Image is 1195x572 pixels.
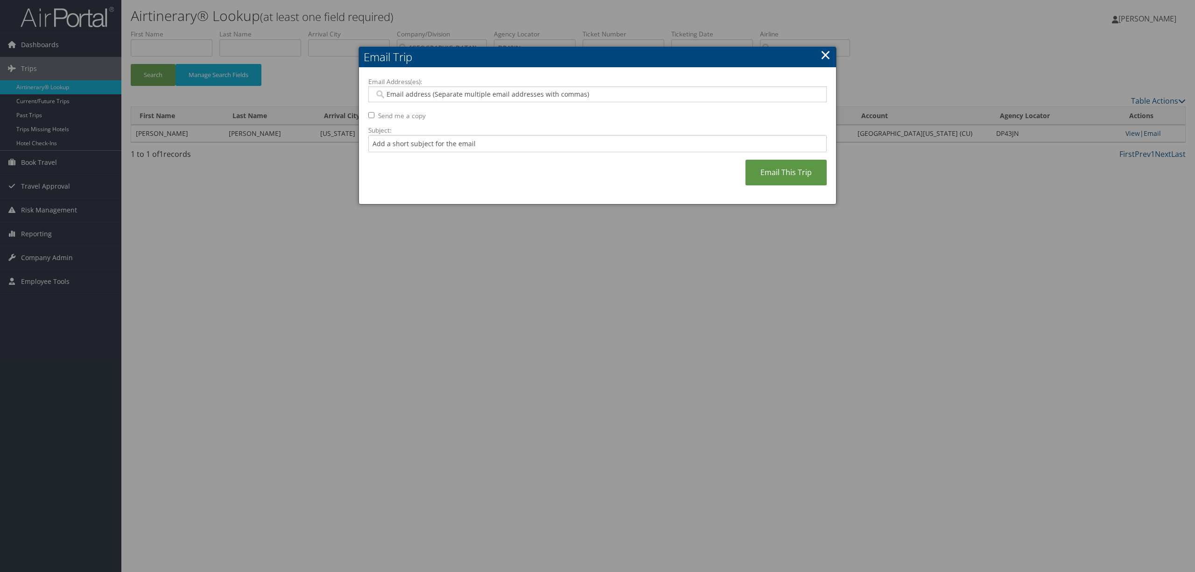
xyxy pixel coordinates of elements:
[820,45,831,64] a: ×
[745,160,827,185] a: Email This Trip
[374,90,819,99] input: Email address (Separate multiple email addresses with commas)
[368,126,827,135] label: Subject:
[378,111,426,120] label: Send me a copy
[359,47,836,67] h2: Email Trip
[368,135,827,152] input: Add a short subject for the email
[368,77,827,86] label: Email Address(es):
